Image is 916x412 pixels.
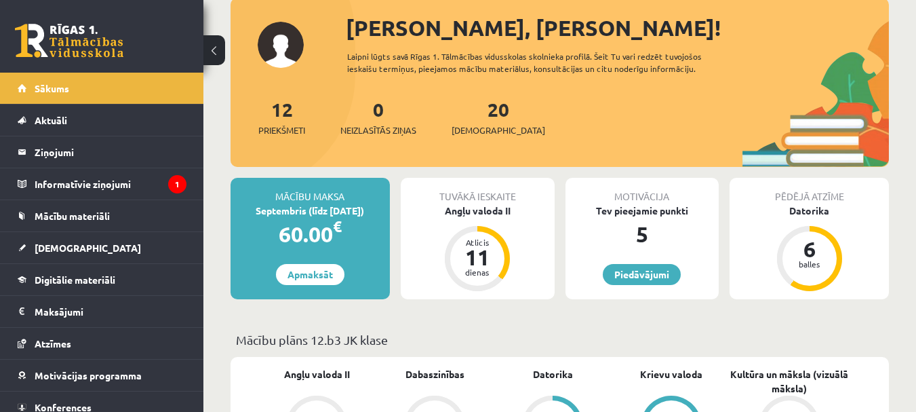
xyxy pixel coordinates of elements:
a: Digitālie materiāli [18,264,186,295]
span: Sākums [35,82,69,94]
a: 12Priekšmeti [258,97,305,137]
div: Motivācija [565,178,719,204]
a: Angļu valoda II [284,367,350,381]
div: Tev pieejamie punkti [565,204,719,218]
a: Dabaszinības [405,367,464,381]
div: dienas [457,268,498,276]
a: Mācību materiāli [18,200,186,231]
a: [DEMOGRAPHIC_DATA] [18,232,186,263]
a: Apmaksāt [276,264,344,285]
div: Datorika [730,204,889,218]
span: Atzīmes [35,337,71,350]
span: Priekšmeti [258,124,305,137]
a: Motivācijas programma [18,360,186,391]
div: 11 [457,246,498,268]
div: Mācību maksa [231,178,390,204]
i: 1 [168,175,186,193]
span: € [333,217,342,236]
span: Neizlasītās ziņas [340,124,416,137]
div: Atlicis [457,238,498,246]
a: Aktuāli [18,105,186,136]
a: 20[DEMOGRAPHIC_DATA] [452,97,545,137]
div: Tuvākā ieskaite [401,178,555,204]
span: Motivācijas programma [35,369,142,381]
span: Mācību materiāli [35,210,110,222]
div: 60.00 [231,218,390,250]
a: Maksājumi [18,296,186,327]
a: Ziņojumi [18,136,186,168]
div: balles [789,260,830,268]
a: Informatīvie ziņojumi1 [18,168,186,200]
div: [PERSON_NAME], [PERSON_NAME]! [346,12,889,44]
a: Krievu valoda [640,367,702,381]
div: Septembris (līdz [DATE]) [231,204,390,218]
p: Mācību plāns 12.b3 JK klase [236,331,883,349]
div: Pēdējā atzīme [730,178,889,204]
a: Datorika 6 balles [730,204,889,293]
span: [DEMOGRAPHIC_DATA] [35,242,141,254]
a: Atzīmes [18,328,186,359]
a: Sākums [18,73,186,104]
legend: Informatīvie ziņojumi [35,168,186,200]
span: Digitālie materiāli [35,274,115,286]
div: Laipni lūgts savā Rīgas 1. Tālmācības vidusskolas skolnieka profilā. Šeit Tu vari redzēt tuvojošo... [347,50,742,75]
a: 0Neizlasītās ziņas [340,97,416,137]
legend: Ziņojumi [35,136,186,168]
a: Datorika [533,367,573,381]
a: Piedāvājumi [603,264,681,285]
span: Aktuāli [35,114,67,126]
legend: Maksājumi [35,296,186,327]
a: Kultūra un māksla (vizuālā māksla) [730,367,848,396]
div: Angļu valoda II [401,204,555,218]
div: 6 [789,238,830,260]
a: Rīgas 1. Tālmācības vidusskola [15,24,123,58]
span: [DEMOGRAPHIC_DATA] [452,124,545,137]
div: 5 [565,218,719,250]
a: Angļu valoda II Atlicis 11 dienas [401,204,555,293]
